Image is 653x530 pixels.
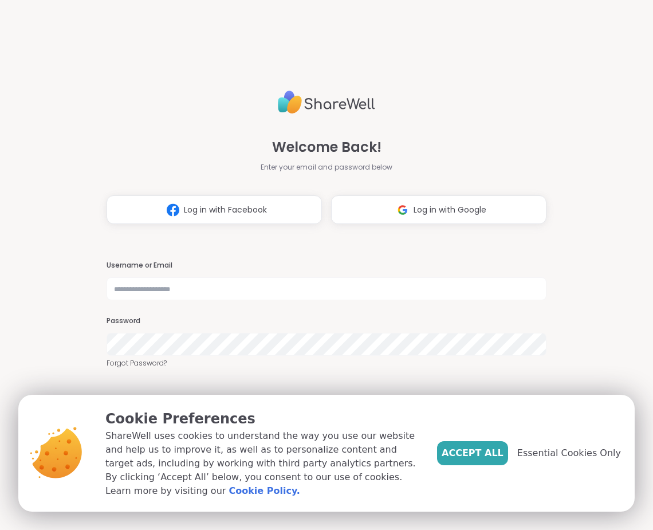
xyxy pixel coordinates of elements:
[392,199,414,221] img: ShareWell Logomark
[414,204,486,216] span: Log in with Google
[107,195,322,224] button: Log in with Facebook
[442,446,503,460] span: Accept All
[107,261,546,270] h3: Username or Email
[261,162,392,172] span: Enter your email and password below
[278,86,375,119] img: ShareWell Logo
[105,429,419,498] p: ShareWell uses cookies to understand the way you use our website and help us to improve it, as we...
[331,195,546,224] button: Log in with Google
[107,316,546,326] h3: Password
[184,204,267,216] span: Log in with Facebook
[162,199,184,221] img: ShareWell Logomark
[437,441,508,465] button: Accept All
[517,446,621,460] span: Essential Cookies Only
[107,358,546,368] a: Forgot Password?
[105,409,419,429] p: Cookie Preferences
[229,484,300,498] a: Cookie Policy.
[272,137,381,158] span: Welcome Back!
